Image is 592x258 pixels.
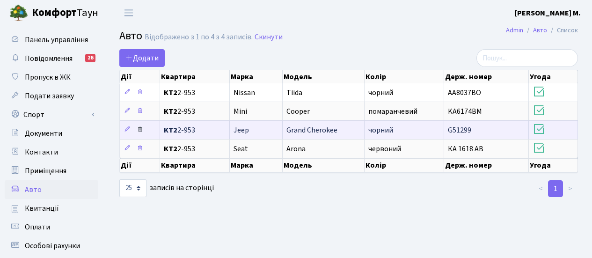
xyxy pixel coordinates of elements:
[529,70,578,83] th: Угода
[117,5,140,21] button: Переключити навігацію
[5,218,98,236] a: Оплати
[5,30,98,49] a: Панель управління
[283,70,365,83] th: Модель
[25,128,62,139] span: Документи
[234,125,249,135] span: Jeep
[85,54,95,62] div: 26
[5,105,98,124] a: Спорт
[25,203,59,214] span: Квитанції
[368,144,401,154] span: червоний
[368,125,393,135] span: чорний
[160,70,230,83] th: Квартира
[234,88,255,98] span: Nissan
[25,184,42,195] span: Авто
[448,88,481,98] span: AA8037BO
[448,106,482,117] span: KA6174BM
[25,91,74,101] span: Подати заявку
[164,88,177,98] b: КТ2
[164,108,226,115] span: 2-953
[5,124,98,143] a: Документи
[5,87,98,105] a: Подати заявку
[164,125,177,135] b: КТ2
[164,144,177,154] b: КТ2
[368,88,393,98] span: чорний
[5,236,98,255] a: Особові рахунки
[286,106,310,117] span: Cooper
[32,5,77,20] b: Комфорт
[25,241,80,251] span: Особові рахунки
[5,199,98,218] a: Квитанції
[548,180,563,197] a: 1
[25,147,58,157] span: Контакти
[25,166,66,176] span: Приміщення
[5,49,98,68] a: Повідомлення26
[230,70,283,83] th: Марка
[444,70,529,83] th: Держ. номер
[515,7,581,19] a: [PERSON_NAME] М.
[119,179,214,197] label: записів на сторінці
[286,144,306,154] span: Arona
[9,4,28,22] img: logo.png
[283,158,365,172] th: Модель
[448,125,471,135] span: G51299
[164,89,226,96] span: 2-953
[120,158,160,172] th: Дії
[5,68,98,87] a: Пропуск в ЖК
[515,8,581,18] b: [PERSON_NAME] М.
[286,125,337,135] span: Grand Cherokee
[25,222,50,232] span: Оплати
[25,53,73,64] span: Повідомлення
[365,70,444,83] th: Колір
[125,53,159,63] span: Додати
[119,28,142,44] span: Авто
[164,145,226,153] span: 2-953
[5,180,98,199] a: Авто
[164,106,177,117] b: КТ2
[368,106,417,117] span: помаранчевий
[255,33,283,42] a: Скинути
[164,126,226,134] span: 2-953
[5,143,98,162] a: Контакти
[119,49,165,67] a: Додати
[234,144,248,154] span: Seat
[448,144,483,154] span: КА 1618 АВ
[25,72,71,82] span: Пропуск в ЖК
[160,158,230,172] th: Квартира
[120,70,160,83] th: Дії
[476,49,578,67] input: Пошук...
[533,25,547,35] a: Авто
[145,33,253,42] div: Відображено з 1 по 4 з 4 записів.
[492,21,592,40] nav: breadcrumb
[365,158,444,172] th: Колір
[25,35,88,45] span: Панель управління
[119,179,146,197] select: записів на сторінці
[32,5,98,21] span: Таун
[529,158,578,172] th: Угода
[506,25,523,35] a: Admin
[286,88,302,98] span: Tiida
[234,106,247,117] span: Mini
[444,158,529,172] th: Держ. номер
[5,162,98,180] a: Приміщення
[547,25,578,36] li: Список
[230,158,283,172] th: Марка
